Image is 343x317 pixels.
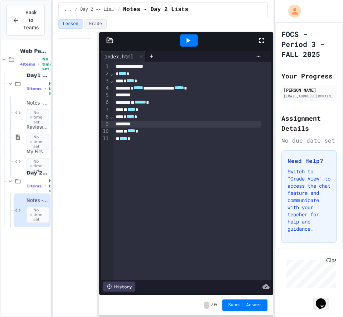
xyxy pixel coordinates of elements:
[110,71,113,76] span: Fold line
[26,72,49,78] span: Day1 -- My First Page
[110,114,113,120] span: Fold line
[20,62,35,67] span: 4 items
[44,183,46,189] span: •
[38,61,39,67] span: •
[58,19,83,29] button: Lesson
[101,135,110,142] div: 11
[284,87,334,93] div: [PERSON_NAME]
[211,302,213,308] span: /
[44,86,46,91] span: •
[101,85,110,92] div: 4
[281,113,337,133] h2: Assignment Details
[101,106,110,114] div: 7
[80,7,115,13] span: Day 2 -- Lists Plus...
[26,198,49,204] span: Notes - Day 2 Lists
[101,128,110,135] div: 10
[26,169,49,176] span: Day 2 -- Lists Plus...
[101,121,110,128] div: 9
[49,179,59,193] span: No time set
[23,9,39,32] span: Back to Teams
[101,114,110,121] div: 8
[281,3,303,19] div: My Account
[284,257,336,288] iframe: chat widget
[117,7,120,13] span: /
[26,207,49,223] span: No time set
[214,302,217,308] span: 0
[101,53,137,60] div: index.html
[204,302,209,309] span: -
[42,57,52,71] span: No time set
[26,158,49,174] span: No time set
[103,282,135,292] div: History
[26,100,49,106] span: Notes - Day 1
[281,136,337,145] div: No due date set
[228,302,262,308] span: Submit Answer
[313,288,336,310] iframe: chat widget
[288,168,330,232] p: Switch to "Grade View" to access the chat feature and communicate with your teacher for help and ...
[75,7,77,13] span: /
[110,78,113,83] span: Fold line
[26,86,42,91] span: 3 items
[26,125,49,131] span: Review -- First Page Notes
[284,93,334,99] div: [EMAIL_ADDRESS][DOMAIN_NAME]
[3,3,49,45] div: Chat with us now!Close
[123,5,188,14] span: Notes - Day 2 Lists
[101,70,110,77] div: 2
[26,149,49,155] span: My First Web Page
[64,7,72,13] span: ...
[101,99,110,106] div: 6
[20,48,49,54] span: Web Pages
[288,157,330,165] h3: Need Help?
[101,63,110,70] div: 1
[26,184,42,188] span: 1 items
[281,71,337,81] h2: Your Progress
[49,81,59,96] span: No time set
[26,109,49,126] span: No time set
[281,29,337,59] h1: FOCS - Period 3 - FALL 2025
[101,92,110,99] div: 5
[26,134,49,150] span: No time set
[84,19,107,29] button: Grade
[101,77,110,85] div: 3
